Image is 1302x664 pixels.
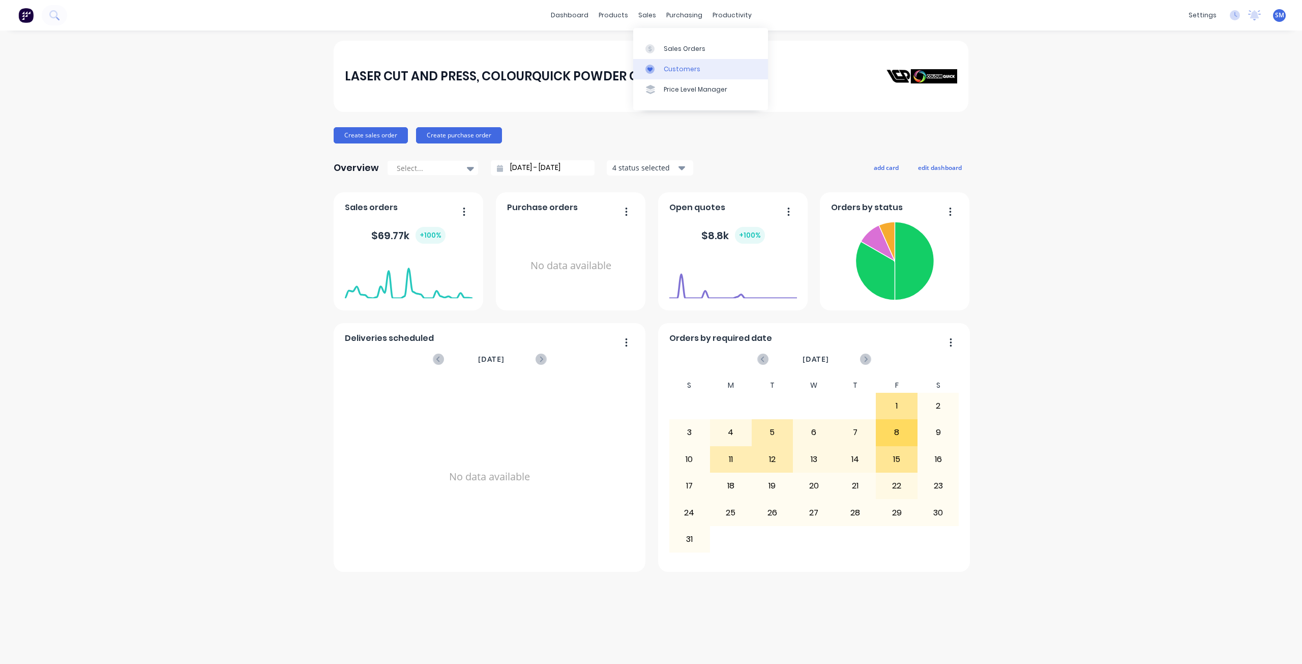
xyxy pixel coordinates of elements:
div: productivity [707,8,757,23]
div: 2 [918,393,959,419]
div: 4 [711,420,751,445]
a: Customers [633,59,768,79]
div: LASER CUT AND PRESS, COLOURQUICK POWDER COATING [345,66,687,86]
div: 23 [918,473,959,499]
div: + 100 % [416,227,446,244]
div: M [710,378,752,393]
div: $ 8.8k [701,227,765,244]
div: Overview [334,158,379,178]
div: 9 [918,420,959,445]
button: Create purchase order [416,127,502,143]
div: 15 [876,447,917,472]
button: 4 status selected [607,160,693,176]
div: Customers [664,65,700,74]
div: 6 [793,420,834,445]
div: 28 [835,500,876,525]
span: Open quotes [669,201,725,214]
span: [DATE] [478,354,505,365]
div: T [835,378,876,393]
img: Factory [18,8,34,23]
a: dashboard [546,8,594,23]
div: 22 [876,473,917,499]
div: purchasing [661,8,707,23]
div: 13 [793,447,834,472]
div: 19 [752,473,793,499]
button: Create sales order [334,127,408,143]
div: sales [633,8,661,23]
div: settings [1183,8,1222,23]
div: No data available [507,218,635,314]
div: 4 status selected [612,162,676,173]
div: S [918,378,959,393]
div: 29 [876,500,917,525]
div: 20 [793,473,834,499]
span: [DATE] [803,354,829,365]
span: Sales orders [345,201,398,214]
div: Sales Orders [664,44,705,53]
div: Price Level Manager [664,85,727,94]
div: 16 [918,447,959,472]
div: products [594,8,633,23]
span: Purchase orders [507,201,578,214]
div: 24 [669,500,710,525]
div: No data available [345,378,635,575]
div: 25 [711,500,751,525]
span: Orders by status [831,201,903,214]
div: 26 [752,500,793,525]
div: 12 [752,447,793,472]
div: 10 [669,447,710,472]
span: SM [1275,11,1284,20]
div: 1 [876,393,917,419]
div: 5 [752,420,793,445]
span: Orders by required date [669,332,772,344]
a: Sales Orders [633,38,768,59]
a: Price Level Manager [633,79,768,100]
img: LASER CUT AND PRESS, COLOURQUICK POWDER COATING [886,69,957,84]
div: 8 [876,420,917,445]
div: 21 [835,473,876,499]
div: 17 [669,473,710,499]
div: F [876,378,918,393]
div: 3 [669,420,710,445]
div: 14 [835,447,876,472]
div: S [669,378,711,393]
div: 27 [793,500,834,525]
div: 30 [918,500,959,525]
div: T [752,378,793,393]
button: add card [867,161,905,174]
div: $ 69.77k [371,227,446,244]
button: edit dashboard [911,161,968,174]
div: + 100 % [735,227,765,244]
div: W [793,378,835,393]
div: 7 [835,420,876,445]
div: 31 [669,527,710,552]
div: 18 [711,473,751,499]
div: 11 [711,447,751,472]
